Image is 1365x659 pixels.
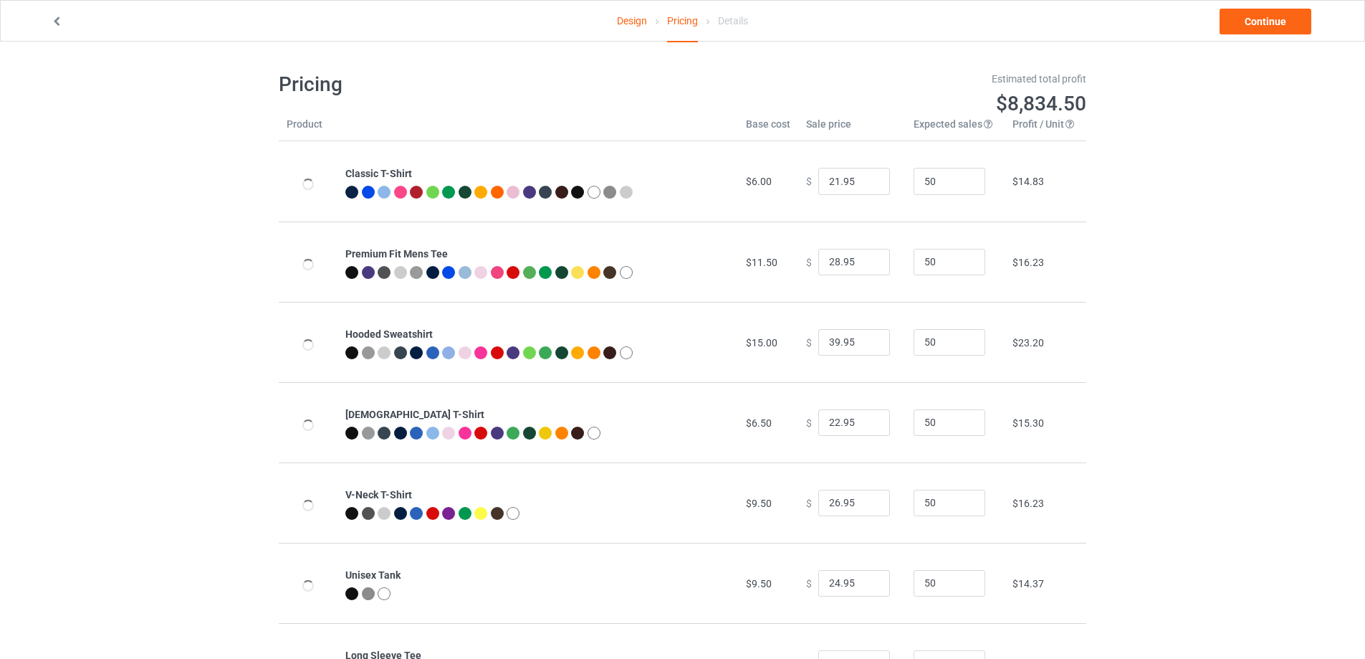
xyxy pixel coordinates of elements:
[345,248,448,260] b: Premium Fit Mens Tee
[746,337,777,349] span: $15.00
[806,176,812,187] span: $
[746,498,772,509] span: $9.50
[746,257,777,268] span: $11.50
[1012,578,1044,589] span: $14.37
[603,186,616,199] img: heather_texture.png
[279,72,673,98] h1: Pricing
[738,117,798,141] th: Base cost
[345,168,412,179] b: Classic T-Shirt
[693,72,1087,86] div: Estimated total profit
[1012,337,1044,349] span: $23.20
[1012,176,1044,187] span: $14.83
[746,578,772,589] span: $9.50
[746,176,772,187] span: $6.00
[345,409,484,420] b: [DEMOGRAPHIC_DATA] T-Shirt
[617,1,647,41] a: Design
[362,587,375,600] img: heather_texture.png
[345,489,412,501] b: V-Neck T-Shirt
[1012,257,1044,268] span: $16.23
[667,1,698,42] div: Pricing
[279,117,337,141] th: Product
[798,117,906,141] th: Sale price
[1220,9,1311,34] a: Continue
[806,417,812,428] span: $
[345,328,433,340] b: Hooded Sweatshirt
[1005,117,1086,141] th: Profit / Unit
[806,336,812,348] span: $
[906,117,1005,141] th: Expected sales
[1012,417,1044,429] span: $15.30
[806,577,812,589] span: $
[345,569,401,581] b: Unisex Tank
[996,92,1086,115] span: $8,834.50
[806,256,812,267] span: $
[806,497,812,508] span: $
[1012,498,1044,509] span: $16.23
[746,417,772,429] span: $6.50
[718,1,748,41] div: Details
[410,266,423,279] img: heather_texture.png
